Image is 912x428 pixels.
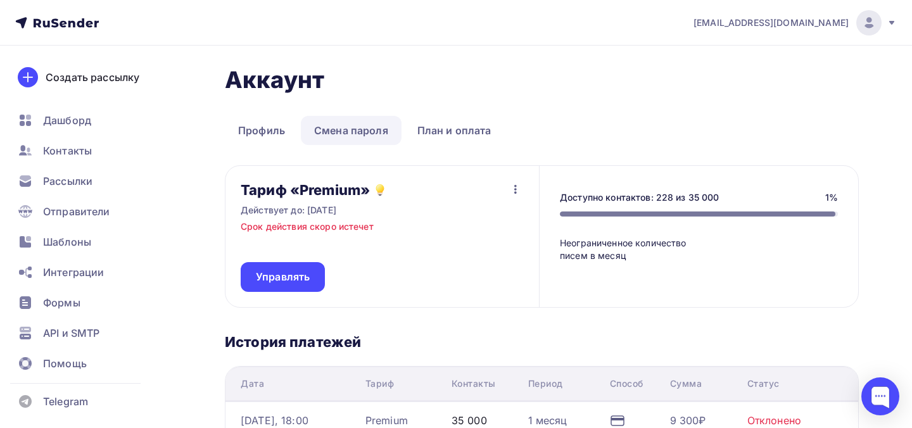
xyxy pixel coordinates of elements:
[670,377,702,390] div: Сумма
[825,191,838,204] div: 1%
[43,394,88,409] span: Telegram
[693,16,849,29] span: [EMAIL_ADDRESS][DOMAIN_NAME]
[241,377,264,390] div: Дата
[43,325,99,341] span: API и SMTP
[43,356,87,371] span: Помощь
[528,377,563,390] div: Период
[10,199,161,224] a: Отправители
[10,229,161,255] a: Шаблоны
[10,108,161,133] a: Дашборд
[225,66,859,94] h1: Аккаунт
[404,116,505,145] a: План и оплата
[10,290,161,315] a: Формы
[10,138,161,163] a: Контакты
[43,204,110,219] span: Отправители
[241,413,308,428] div: [DATE], 18:00
[747,377,780,390] div: Статус
[241,220,374,233] p: Срок действия скоро истечет
[256,270,310,284] span: Управлять
[43,265,104,280] span: Интеграции
[43,143,92,158] span: Контакты
[747,413,801,428] div: Отклонено
[43,173,92,189] span: Рассылки
[46,70,139,85] div: Создать рассылку
[528,413,567,428] div: 1 месяц
[43,113,91,128] span: Дашборд
[10,168,161,194] a: Рассылки
[225,116,298,145] a: Профиль
[43,234,91,249] span: Шаблоны
[610,377,643,390] div: Способ
[670,413,706,428] div: 9 300₽
[241,204,336,217] p: Действует до: [DATE]
[365,377,395,390] div: Тариф
[365,413,408,428] div: Premium
[693,10,897,35] a: [EMAIL_ADDRESS][DOMAIN_NAME]
[301,116,402,145] a: Смена пароля
[452,413,487,428] div: 35 000
[560,191,719,204] div: Доступно контактов: 228 из 35 000
[560,237,697,263] div: Неограниченное количество писем в месяц
[43,295,80,310] span: Формы
[241,181,370,199] h3: Тариф «Premium»
[225,333,859,351] h3: История платежей
[452,377,496,390] div: Контакты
